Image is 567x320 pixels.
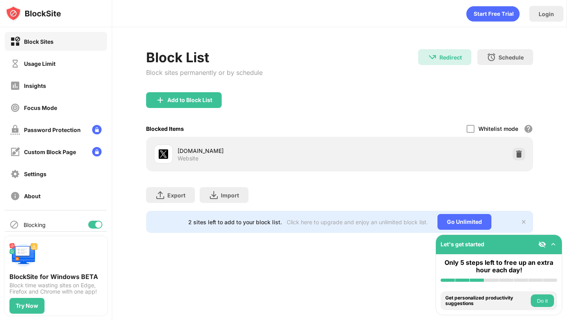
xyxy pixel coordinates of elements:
[24,149,76,155] div: Custom Block Page
[441,241,484,247] div: Let's get started
[9,282,102,295] div: Block time wasting sites on Edge, Firefox and Chrome with one app!
[159,149,168,159] img: favicons
[92,147,102,156] img: lock-menu.svg
[445,295,529,307] div: Get personalized productivity suggestions
[24,127,81,133] div: Password Protection
[24,171,46,177] div: Settings
[539,11,554,17] div: Login
[10,169,20,179] img: settings-off.svg
[521,219,527,225] img: x-button.svg
[167,97,212,103] div: Add to Block List
[24,60,56,67] div: Usage Limit
[10,37,20,47] img: block-on.svg
[9,241,38,270] img: push-desktop.svg
[10,147,20,157] img: customize-block-page-off.svg
[549,240,557,248] img: omni-setup-toggle.svg
[466,6,520,22] div: animation
[16,303,38,309] div: Try Now
[24,193,41,199] div: About
[167,192,185,199] div: Export
[146,125,184,132] div: Blocked Items
[24,82,46,89] div: Insights
[10,125,20,135] img: password-protection-off.svg
[146,69,263,76] div: Block sites permanently or by schedule
[538,240,546,248] img: eye-not-visible.svg
[9,273,102,281] div: BlockSite for Windows BETA
[531,294,554,307] button: Do it
[178,155,198,162] div: Website
[10,191,20,201] img: about-off.svg
[287,219,428,225] div: Click here to upgrade and enjoy an unlimited block list.
[478,125,518,132] div: Whitelist mode
[498,54,524,61] div: Schedule
[178,147,339,155] div: [DOMAIN_NAME]
[188,219,282,225] div: 2 sites left to add to your block list.
[146,49,263,65] div: Block List
[9,220,19,229] img: blocking-icon.svg
[6,6,61,21] img: logo-blocksite.svg
[10,59,20,69] img: time-usage-off.svg
[92,125,102,134] img: lock-menu.svg
[441,259,557,274] div: Only 5 steps left to free up an extra hour each day!
[24,104,57,111] div: Focus Mode
[24,221,46,228] div: Blocking
[221,192,239,199] div: Import
[439,54,462,61] div: Redirect
[10,103,20,113] img: focus-off.svg
[437,214,491,230] div: Go Unlimited
[10,81,20,91] img: insights-off.svg
[24,38,54,45] div: Block Sites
